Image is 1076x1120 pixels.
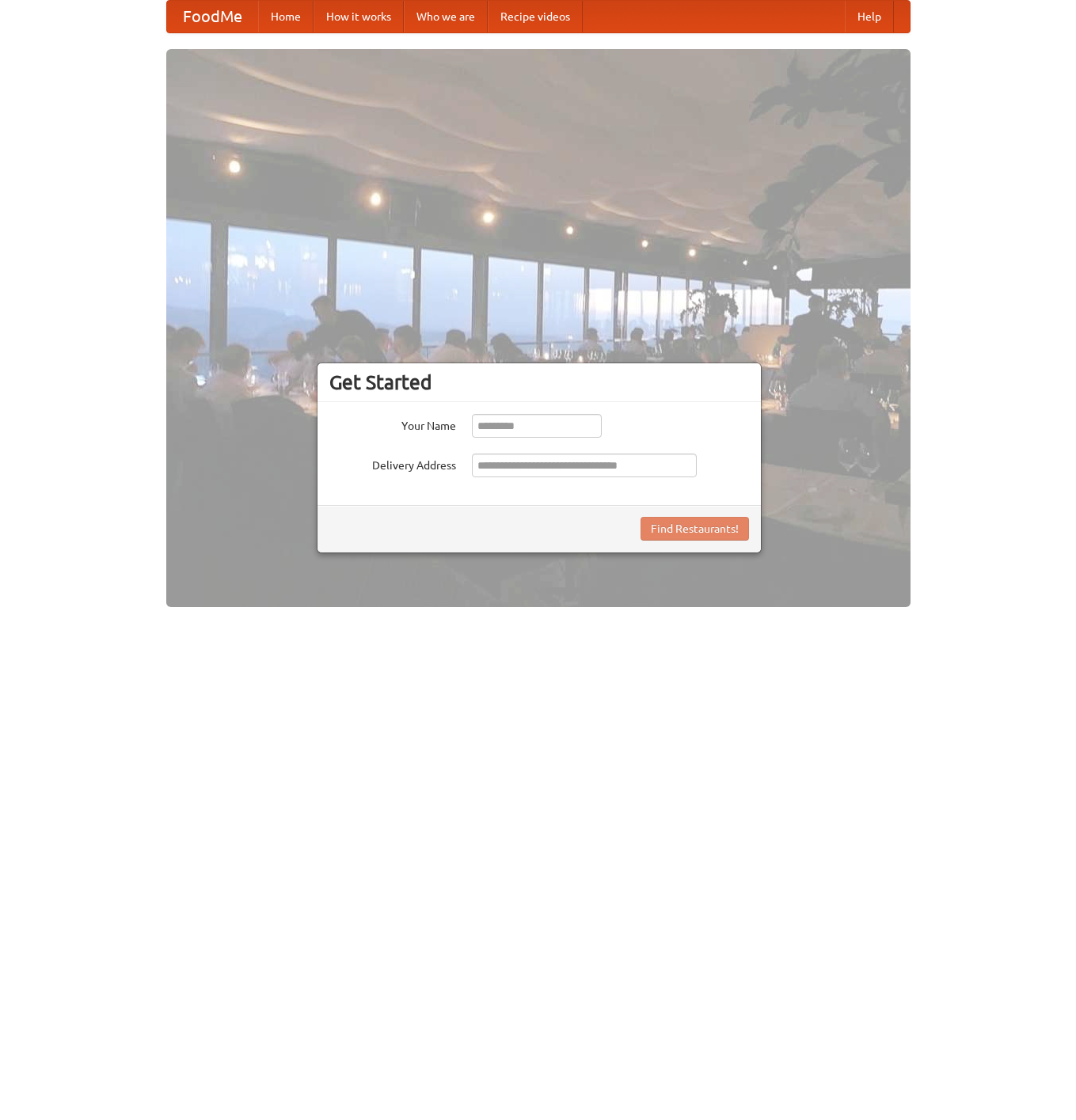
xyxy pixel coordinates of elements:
[329,370,749,394] h3: Get Started
[167,1,258,32] a: FoodMe
[404,1,488,32] a: Who we are
[488,1,583,32] a: Recipe videos
[329,454,456,473] label: Delivery Address
[329,414,456,434] label: Your Name
[641,517,749,541] button: Find Restaurants!
[314,1,404,32] a: How it works
[258,1,314,32] a: Home
[845,1,894,32] a: Help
